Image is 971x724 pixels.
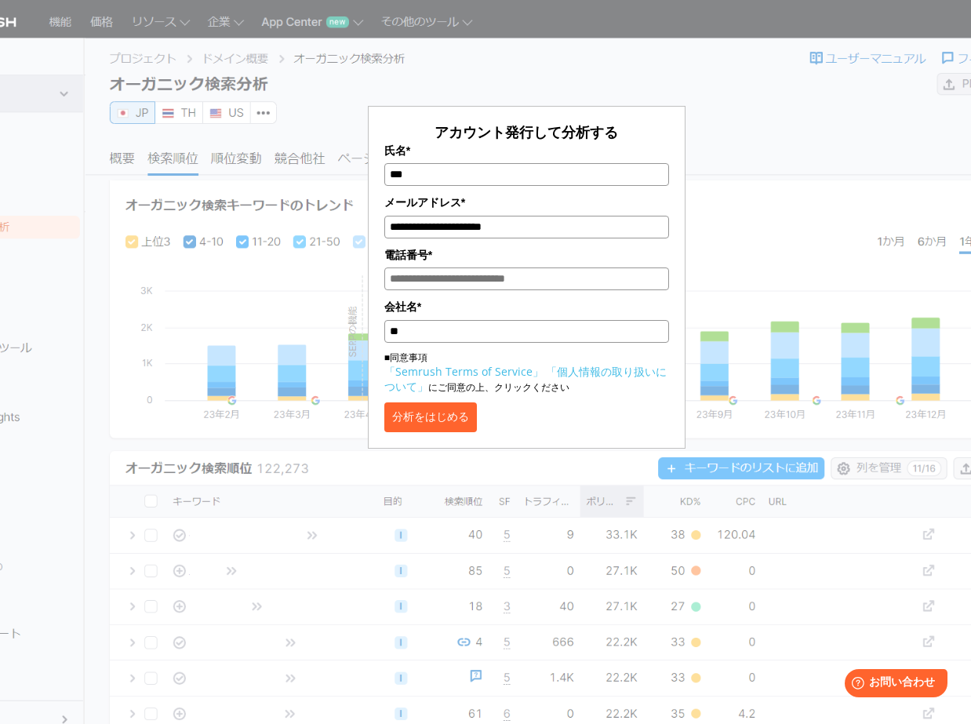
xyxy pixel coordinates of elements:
label: 電話番号* [384,246,669,264]
p: ■同意事項 にご同意の上、クリックください [384,351,669,395]
a: 「個人情報の取り扱いについて」 [384,364,667,394]
button: 分析をはじめる [384,402,477,432]
iframe: Help widget launcher [831,663,954,707]
span: アカウント発行して分析する [435,122,618,141]
a: 「Semrush Terms of Service」 [384,364,544,379]
label: メールアドレス* [384,194,669,211]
